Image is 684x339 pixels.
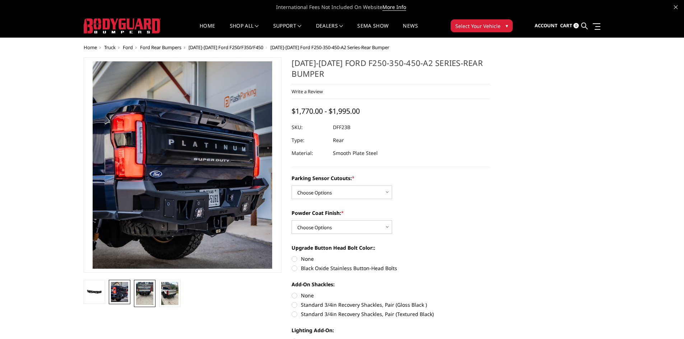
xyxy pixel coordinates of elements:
[270,44,389,51] span: [DATE]-[DATE] Ford F250-350-450-A2 Series-Rear Bumper
[292,310,490,318] label: Standard 3/4in Recovery Shackles, Pair (Textured Black)
[316,23,343,37] a: Dealers
[292,147,327,160] dt: Material:
[189,44,263,51] a: [DATE]-[DATE] Ford F250/F350/F450
[273,23,302,37] a: Support
[111,282,128,302] img: 2023-2025 Ford F250-350-450-A2 Series-Rear Bumper
[292,292,490,299] label: None
[200,23,215,37] a: Home
[84,57,282,273] a: 2023-2025 Ford F250-350-450-A2 Series-Rear Bumper
[560,16,579,36] a: Cart 0
[292,121,327,134] dt: SKU:
[560,22,572,29] span: Cart
[455,22,501,30] span: Select Your Vehicle
[230,23,259,37] a: shop all
[333,134,344,147] dd: Rear
[506,22,508,29] span: ▾
[451,19,513,32] button: Select Your Vehicle
[292,88,323,95] a: Write a Review
[292,209,490,217] label: Powder Coat Finish:
[535,22,558,29] span: Account
[292,244,490,251] label: Upgrade Button Head Bolt Color::
[292,326,490,334] label: Lighting Add-On:
[403,23,418,37] a: News
[136,282,153,305] img: 2023-2025 Ford F250-350-450-A2 Series-Rear Bumper
[104,44,116,51] a: Truck
[333,121,350,134] dd: DFF23B
[84,18,161,33] img: BODYGUARD BUMPERS
[84,44,97,51] a: Home
[292,134,327,147] dt: Type:
[573,23,579,28] span: 0
[123,44,133,51] a: Ford
[357,23,388,37] a: SEMA Show
[535,16,558,36] a: Account
[292,174,490,182] label: Parking Sensor Cutouts:
[292,57,490,84] h1: [DATE]-[DATE] Ford F250-350-450-A2 Series-Rear Bumper
[292,301,490,309] label: Standard 3/4in Recovery Shackles, Pair (Gloss Black )
[161,282,178,305] img: 2023-2025 Ford F250-350-450-A2 Series-Rear Bumper
[292,106,360,116] span: $1,770.00 - $1,995.00
[292,255,490,263] label: None
[292,281,490,288] label: Add-On Shackles:
[86,287,103,297] img: 2023-2025 Ford F250-350-450-A2 Series-Rear Bumper
[140,44,181,51] a: Ford Rear Bumpers
[292,264,490,272] label: Black Oxide Stainless Button-Head Bolts
[333,147,378,160] dd: Smooth Plate Steel
[382,4,406,11] a: More Info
